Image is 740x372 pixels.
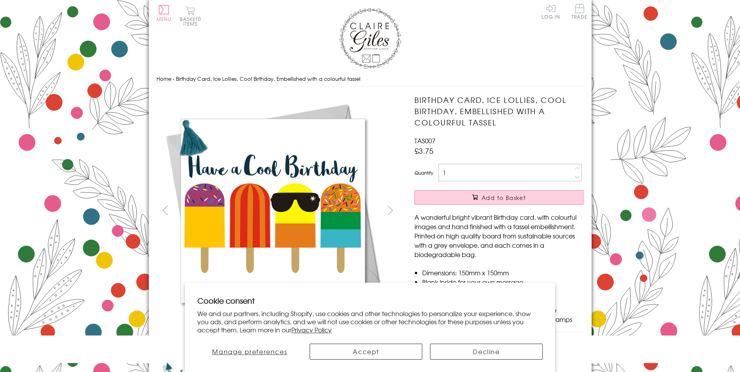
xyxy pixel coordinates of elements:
span: Menu [157,16,172,23]
h2: Cookie consent [197,295,543,306]
button: Menu [157,5,172,21]
button: prev [157,202,174,219]
button: Add to Basket [414,190,583,205]
img: Birthday Card, Ice Lollies, Cool Birthday, Embellished with a colourful tassel [399,94,632,327]
h1: Birthday Card, Ice Lollies, Cool Birthday, Embellished with a colourful tassel [414,94,583,128]
span: 0 items [183,16,201,27]
nav: breadcrumbs [157,71,584,87]
button: Decline [430,344,543,360]
span: £3.75 [414,145,434,156]
li: Dimensions: 150mm x 150mm [422,268,583,277]
button: Manage preferences [197,344,302,360]
img: Claire Giles Greetings Cards [339,8,401,69]
li: Blank inside for your own message [422,277,583,287]
span: Add to Basket [482,194,526,202]
a: Privacy Policy [291,325,332,334]
span: Trade [571,4,588,19]
span: TAS007 [414,136,435,145]
button: Accept [310,344,422,360]
button: next [381,202,399,219]
label: Quantity [414,169,433,176]
span: Manage preferences [212,347,287,356]
span: › [173,75,174,82]
img: Birthday Card, Ice Lollies, Cool Birthday, Embellished with a colourful tassel [156,94,389,327]
a: Log In [542,4,560,19]
span: Birthday Card, Ice Lollies, Cool Birthday, Embellished with a colourful tassel [176,75,360,82]
p: We and our partners, including Shopify, use cookies and other technologies to personalize your ex... [197,309,543,334]
a: Trade [571,4,588,21]
a: Home [157,75,171,82]
p: A wonderful bright vibrant Birthday card, with colourful images and hand finished with a tassel e... [414,212,583,259]
button: Basket0 items [180,6,201,26]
